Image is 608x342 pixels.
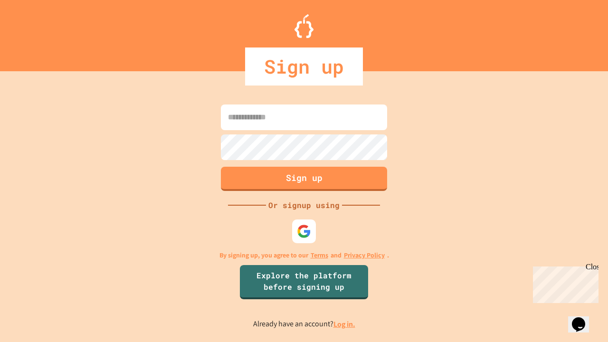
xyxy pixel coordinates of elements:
[245,47,363,85] div: Sign up
[221,167,387,191] button: Sign up
[311,250,328,260] a: Terms
[294,14,313,38] img: Logo.svg
[297,224,311,238] img: google-icon.svg
[253,318,355,330] p: Already have an account?
[219,250,389,260] p: By signing up, you agree to our and .
[333,319,355,329] a: Log in.
[4,4,66,60] div: Chat with us now!Close
[240,265,368,299] a: Explore the platform before signing up
[529,263,598,303] iframe: chat widget
[266,199,342,211] div: Or signup using
[568,304,598,332] iframe: chat widget
[344,250,385,260] a: Privacy Policy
